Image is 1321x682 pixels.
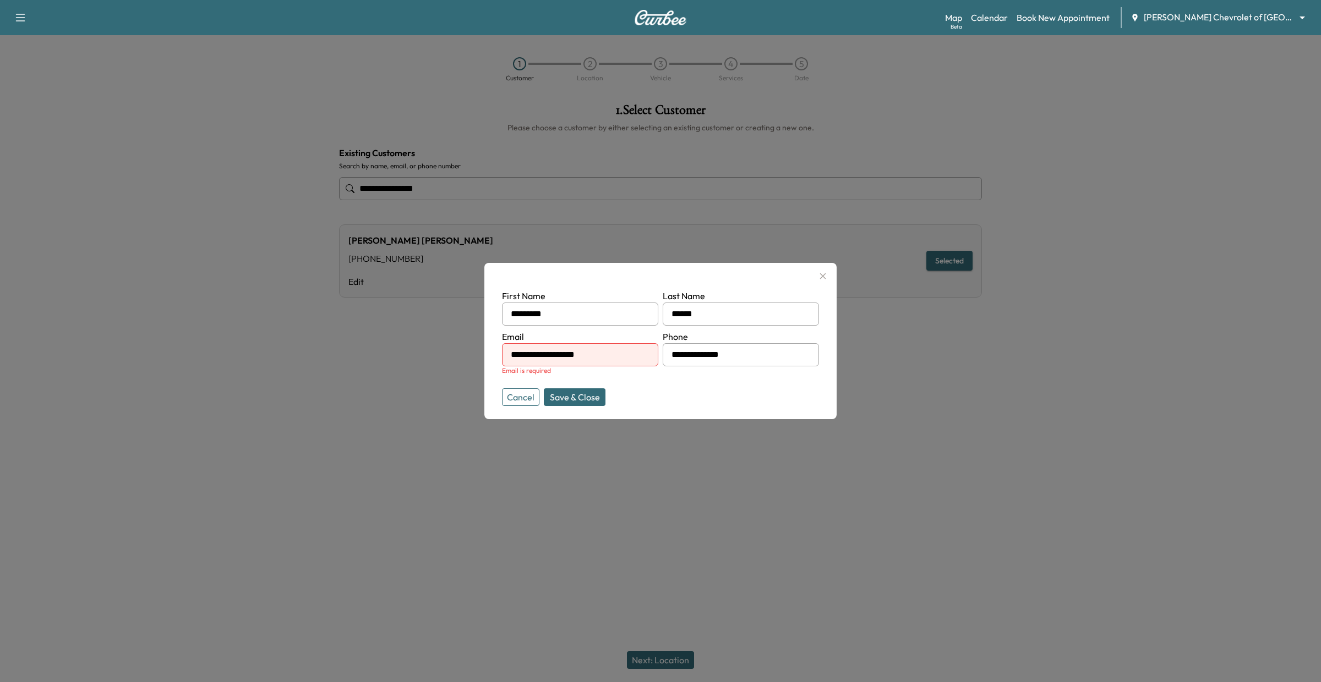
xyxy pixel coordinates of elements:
[502,331,524,342] label: Email
[502,366,658,375] div: Email is required
[1144,11,1295,24] span: [PERSON_NAME] Chevrolet of [GEOGRAPHIC_DATA]
[663,331,688,342] label: Phone
[502,290,545,301] label: First Name
[663,290,705,301] label: Last Name
[945,11,962,24] a: MapBeta
[502,388,539,406] button: Cancel
[971,11,1008,24] a: Calendar
[634,10,687,25] img: Curbee Logo
[951,23,962,31] div: Beta
[1017,11,1110,24] a: Book New Appointment
[544,388,605,406] button: Save & Close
